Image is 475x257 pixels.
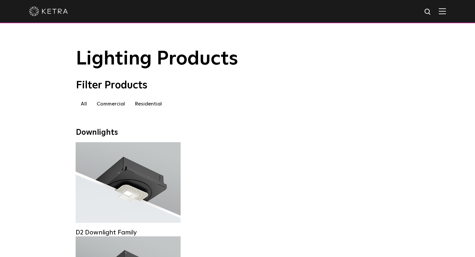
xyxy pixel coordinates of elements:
img: search icon [424,8,432,16]
div: D2 Downlight Family [76,229,181,236]
label: All [76,98,92,110]
a: D2 Downlight Family Lumen Output:1200Colors:White / Black / Gloss Black / Silver / Bronze / Silve... [76,142,181,227]
div: Filter Products [76,79,399,92]
img: ketra-logo-2019-white [29,6,68,16]
img: Hamburger%20Nav.svg [439,8,446,14]
div: Downlights [76,128,399,137]
label: Residential [130,98,167,110]
span: Lighting Products [76,49,238,69]
label: Commercial [92,98,130,110]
